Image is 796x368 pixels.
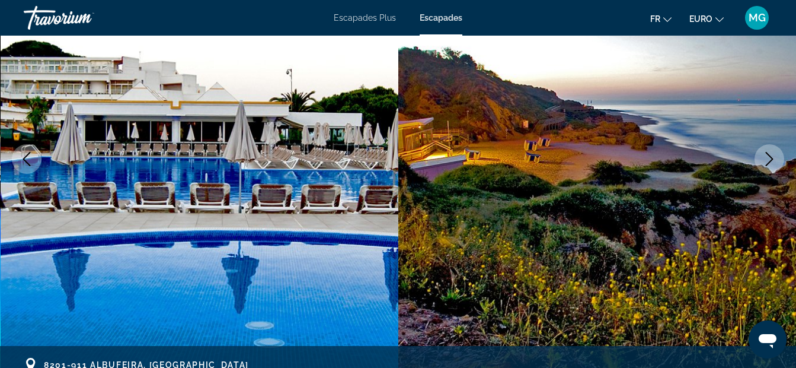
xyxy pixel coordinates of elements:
[689,14,712,24] span: EURO
[650,10,672,27] button: Changer la langue
[741,5,772,30] button: Menu utilisateur
[24,2,142,33] a: Travorium
[12,144,41,174] button: Image précédente
[334,13,396,23] a: Escapades Plus
[650,14,660,24] span: Fr
[749,321,787,359] iframe: Bouton de lancement de la fenêtre de messagerie
[689,10,724,27] button: Changer de devise
[749,12,766,24] span: MG
[755,144,784,174] button: Image suivante
[420,13,462,23] a: Escapades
